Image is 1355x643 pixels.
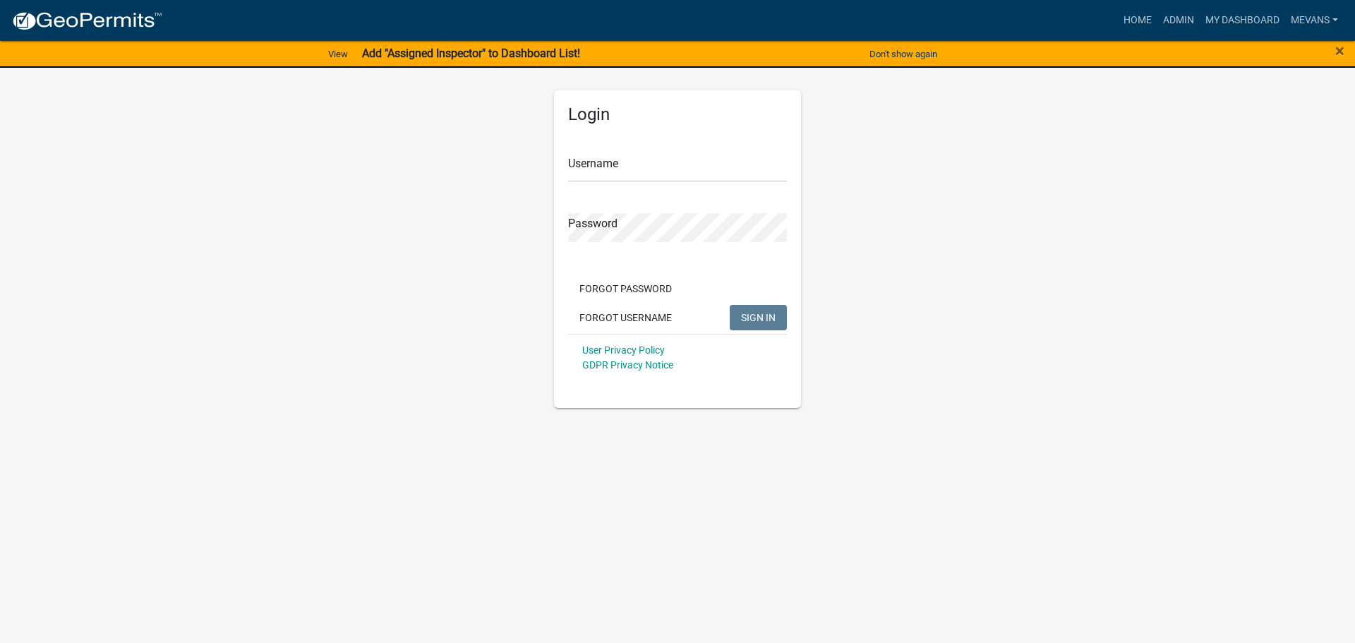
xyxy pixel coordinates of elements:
[1118,7,1157,34] a: Home
[1335,42,1344,59] button: Close
[864,42,943,66] button: Don't show again
[568,276,683,301] button: Forgot Password
[323,42,354,66] a: View
[582,344,665,356] a: User Privacy Policy
[568,305,683,330] button: Forgot Username
[1335,41,1344,61] span: ×
[741,311,776,323] span: SIGN IN
[582,359,673,371] a: GDPR Privacy Notice
[568,104,787,125] h5: Login
[1157,7,1200,34] a: Admin
[1200,7,1285,34] a: My Dashboard
[1285,7,1344,34] a: Mevans
[362,47,580,60] strong: Add "Assigned Inspector" to Dashboard List!
[730,305,787,330] button: SIGN IN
